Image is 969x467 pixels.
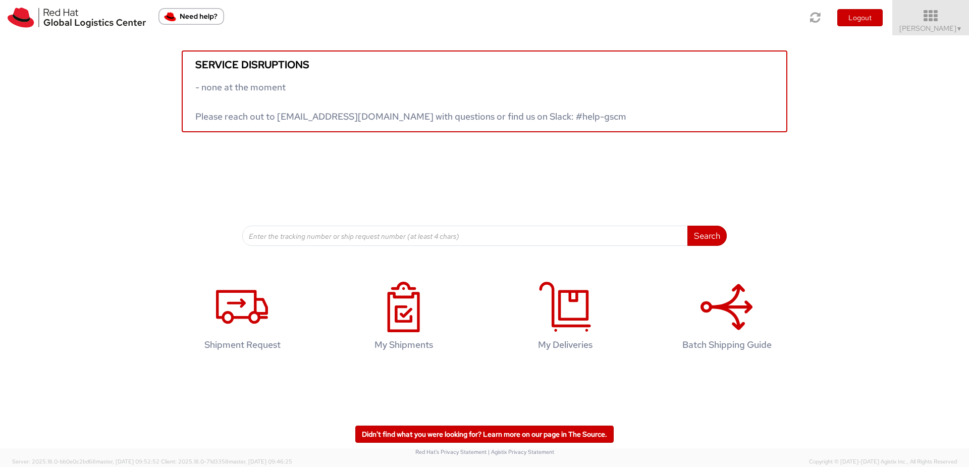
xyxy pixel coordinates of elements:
h4: Shipment Request [177,340,307,350]
span: master, [DATE] 09:46:25 [229,458,292,465]
a: Batch Shipping Guide [651,271,802,366]
a: Red Hat's Privacy Statement [415,448,487,455]
a: My Shipments [328,271,479,366]
img: rh-logistics-00dfa346123c4ec078e1.svg [8,8,146,28]
a: | Agistix Privacy Statement [488,448,554,455]
span: - none at the moment Please reach out to [EMAIL_ADDRESS][DOMAIN_NAME] with questions or find us o... [195,81,626,122]
h4: Batch Shipping Guide [662,340,792,350]
button: Search [687,226,727,246]
h4: My Shipments [339,340,469,350]
h4: My Deliveries [500,340,630,350]
button: Need help? [158,8,224,25]
span: Server: 2025.18.0-bb0e0c2bd68 [12,458,159,465]
a: Didn't find what you were looking for? Learn more on our page in The Source. [355,426,614,443]
button: Logout [837,9,883,26]
a: Shipment Request [167,271,318,366]
h5: Service disruptions [195,59,774,70]
span: Client: 2025.18.0-71d3358 [161,458,292,465]
span: Copyright © [DATE]-[DATE] Agistix Inc., All Rights Reserved [809,458,957,466]
a: Service disruptions - none at the moment Please reach out to [EMAIL_ADDRESS][DOMAIN_NAME] with qu... [182,50,787,132]
span: [PERSON_NAME] [899,24,962,33]
span: master, [DATE] 09:52:52 [96,458,159,465]
span: ▼ [956,25,962,33]
a: My Deliveries [490,271,641,366]
input: Enter the tracking number or ship request number (at least 4 chars) [242,226,688,246]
